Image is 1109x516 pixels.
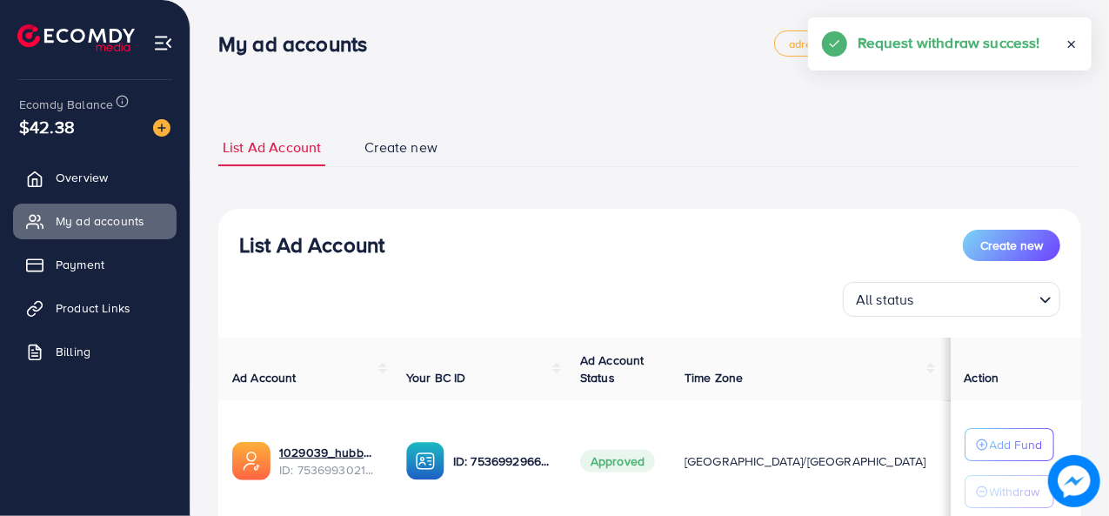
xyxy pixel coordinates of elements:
span: My ad accounts [56,212,144,230]
div: <span class='underline'>1029039_hubbulmisk_1754842963643</span></br>7536993021360128016 [279,444,378,479]
span: Time Zone [685,369,743,386]
img: ic-ads-acc.e4c84228.svg [232,442,271,480]
span: Create new [364,137,438,157]
a: adreach_new_package [774,30,920,57]
h3: My ad accounts [218,31,381,57]
span: Your BC ID [406,369,466,386]
a: My ad accounts [13,204,177,238]
span: Ad Account Status [580,352,645,386]
span: Overview [56,169,108,186]
a: Payment [13,247,177,282]
a: Product Links [13,291,177,325]
button: Add Fund [965,428,1054,461]
button: Create new [963,230,1060,261]
input: Search for option [919,284,1032,312]
p: Withdraw [990,481,1040,502]
span: [GEOGRAPHIC_DATA]/[GEOGRAPHIC_DATA] [685,452,926,470]
h5: Request withdraw success! [858,31,1040,54]
img: image [153,119,170,137]
p: ID: 7536992966334808080 [453,451,552,472]
span: adreach_new_package [789,38,905,50]
span: All status [852,287,918,312]
span: List Ad Account [223,137,321,157]
span: Billing [56,343,90,360]
span: Product Links [56,299,130,317]
span: Ad Account [232,369,297,386]
img: ic-ba-acc.ded83a64.svg [406,442,444,480]
a: Overview [13,160,177,195]
span: Ecomdy Balance [19,96,113,113]
span: ID: 7536993021360128016 [279,461,378,479]
h3: List Ad Account [239,232,384,258]
span: $42.38 [17,111,76,144]
img: logo [17,24,135,51]
img: menu [153,33,173,53]
span: Approved [580,450,655,472]
a: 1029039_hubbulmisk_1754842963643 [279,444,378,461]
span: Payment [56,256,104,273]
img: image [1048,455,1100,507]
span: Action [965,369,999,386]
button: Withdraw [965,475,1054,508]
p: Add Fund [990,434,1043,455]
a: Billing [13,334,177,369]
div: Search for option [843,282,1060,317]
span: Create new [980,237,1043,254]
